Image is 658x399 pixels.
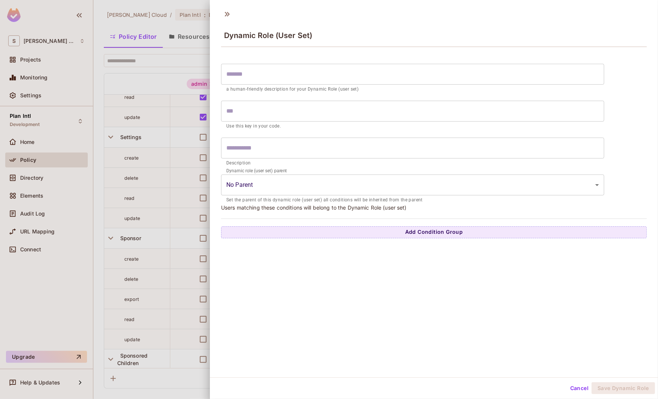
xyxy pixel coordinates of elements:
label: Dynamic role (user set) parent [226,167,287,174]
button: Add Condition Group [221,226,647,238]
div: Without label [221,175,604,195]
p: Description [226,160,599,167]
button: Save Dynamic Role [592,382,655,394]
p: Use this key in your code. [226,123,599,130]
p: a human-friendly description for your Dynamic Role (user set) [226,86,599,93]
p: Set the parent of this dynamic role (user set) all conditions will be inherited from the parent [226,197,599,204]
span: Dynamic Role (User Set) [224,31,312,40]
button: Cancel [567,382,592,394]
p: Users matching these conditions will belong to the Dynamic Role (user set) [221,204,647,211]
